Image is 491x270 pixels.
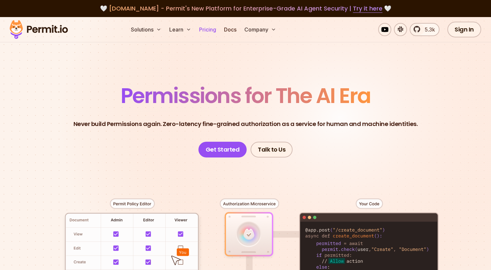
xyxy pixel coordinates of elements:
[109,4,382,12] span: [DOMAIN_NAME] - Permit's New Platform for Enterprise-Grade AI Agent Security |
[221,23,239,36] a: Docs
[196,23,219,36] a: Pricing
[447,22,481,37] a: Sign In
[251,142,293,157] a: Talk to Us
[353,4,382,13] a: Try it here
[16,4,475,13] div: 🤍 🤍
[410,23,440,36] a: 5.3k
[128,23,164,36] button: Solutions
[421,26,435,33] span: 5.3k
[198,142,247,157] a: Get Started
[121,81,371,110] span: Permissions for The AI Era
[7,18,71,41] img: Permit logo
[242,23,279,36] button: Company
[167,23,194,36] button: Learn
[73,119,418,129] p: Never build Permissions again. Zero-latency fine-grained authorization as a service for human and...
